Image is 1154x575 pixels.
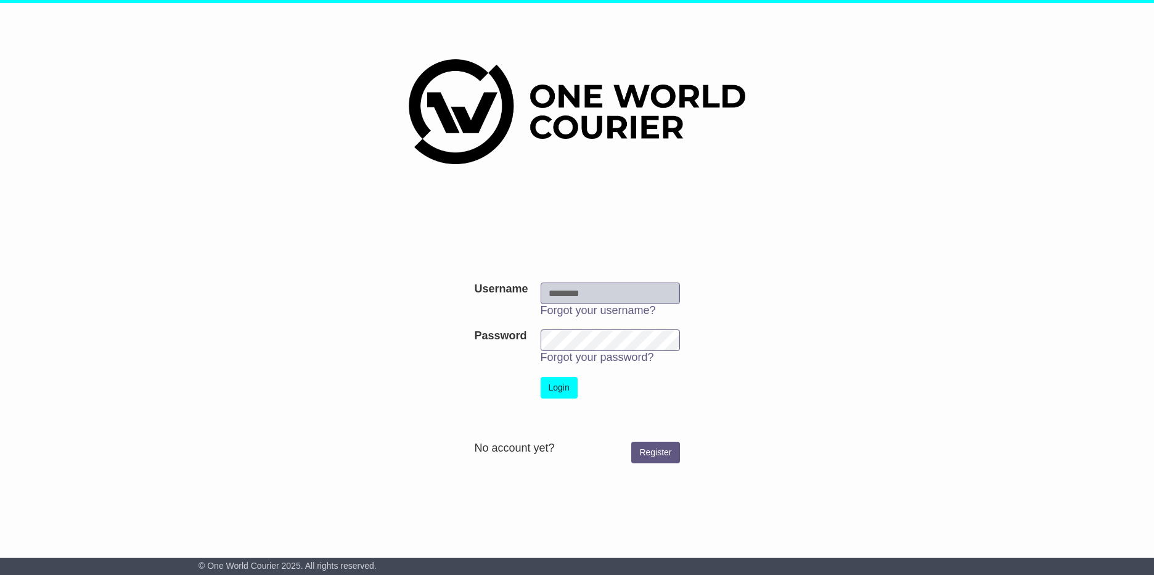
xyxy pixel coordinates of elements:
[631,442,679,463] a: Register
[541,351,654,363] a: Forgot your password?
[474,283,528,296] label: Username
[474,329,526,343] label: Password
[198,561,377,571] span: © One World Courier 2025. All rights reserved.
[541,304,656,316] a: Forgot your username?
[541,377,578,399] button: Login
[474,442,679,455] div: No account yet?
[409,59,745,164] img: One World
